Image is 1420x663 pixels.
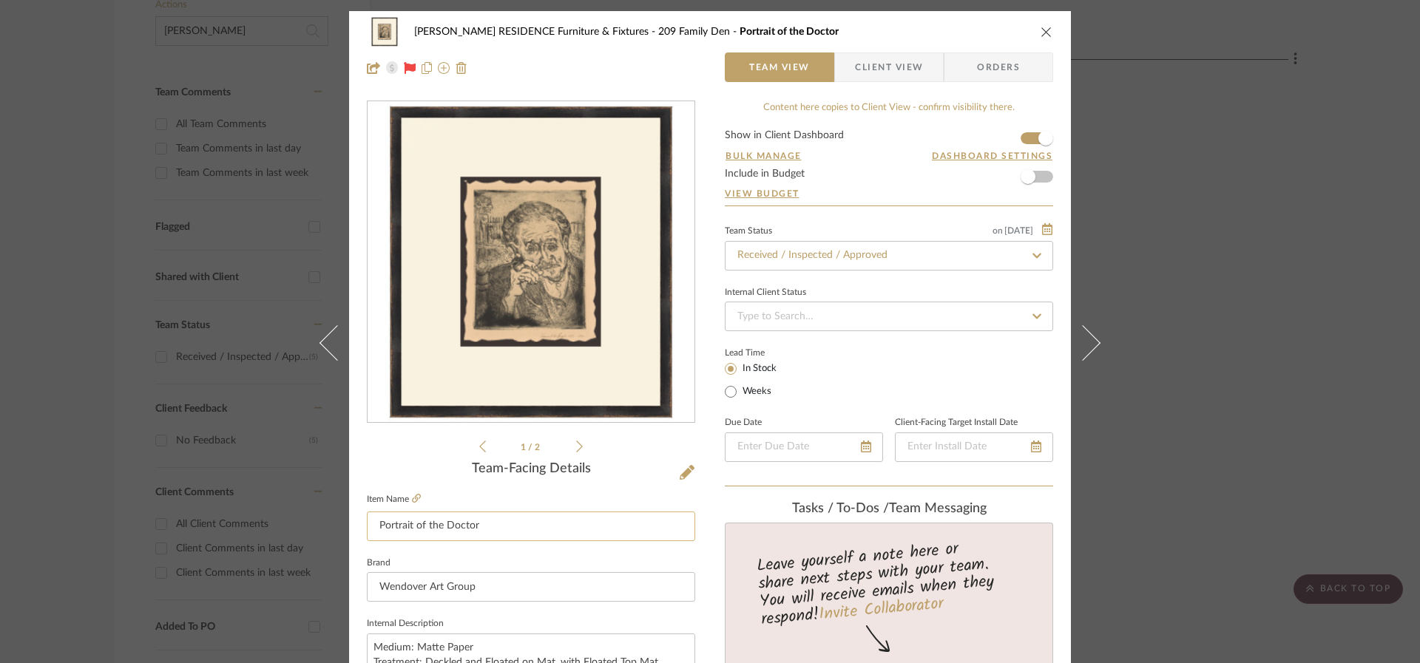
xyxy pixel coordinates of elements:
span: Tasks / To-Dos / [792,502,889,515]
input: Enter Item Name [367,511,695,541]
label: Weeks [740,385,771,398]
span: 1 [521,443,528,452]
div: Leave yourself a note here or share next steps with your team. You will receive emails when they ... [723,533,1055,632]
img: 122a5b93-3870-47f5-8c2f-7ec34d7b560d_48x40.jpg [367,17,402,47]
span: / [528,443,535,452]
label: Brand [367,560,390,567]
img: 122a5b93-3870-47f5-8c2f-7ec34d7b560d_436x436.jpg [387,102,675,423]
label: Internal Description [367,620,444,628]
input: Enter Brand [367,572,695,602]
label: Lead Time [725,346,801,359]
input: Enter Due Date [725,432,883,462]
label: Due Date [725,419,762,426]
label: Item Name [367,493,421,506]
span: 209 Family Den [658,27,740,37]
span: [DATE] [1003,225,1035,236]
label: Client-Facing Target Install Date [895,419,1018,426]
label: In Stock [740,362,777,375]
div: Team-Facing Details [367,461,695,477]
button: close [1040,25,1053,38]
div: 0 [368,102,694,423]
mat-radio-group: Select item type [725,359,801,401]
input: Type to Search… [725,302,1053,331]
a: Invite Collaborator [818,591,944,628]
img: Remove from project [456,62,467,74]
span: Team View [749,52,810,82]
div: Internal Client Status [725,289,806,296]
span: 2 [535,443,542,452]
button: Dashboard Settings [931,149,1053,163]
input: Type to Search… [725,241,1053,271]
div: team Messaging [725,501,1053,517]
button: Bulk Manage [725,149,802,163]
span: Client View [855,52,923,82]
input: Enter Install Date [895,432,1053,462]
div: Content here copies to Client View - confirm visibility there. [725,101,1053,115]
span: [PERSON_NAME] RESIDENCE Furniture & Fixtures [414,27,658,37]
span: Orders [961,52,1036,82]
span: Portrait of the Doctor [740,27,839,37]
span: on [993,226,1003,235]
a: View Budget [725,188,1053,200]
div: Team Status [725,228,772,235]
